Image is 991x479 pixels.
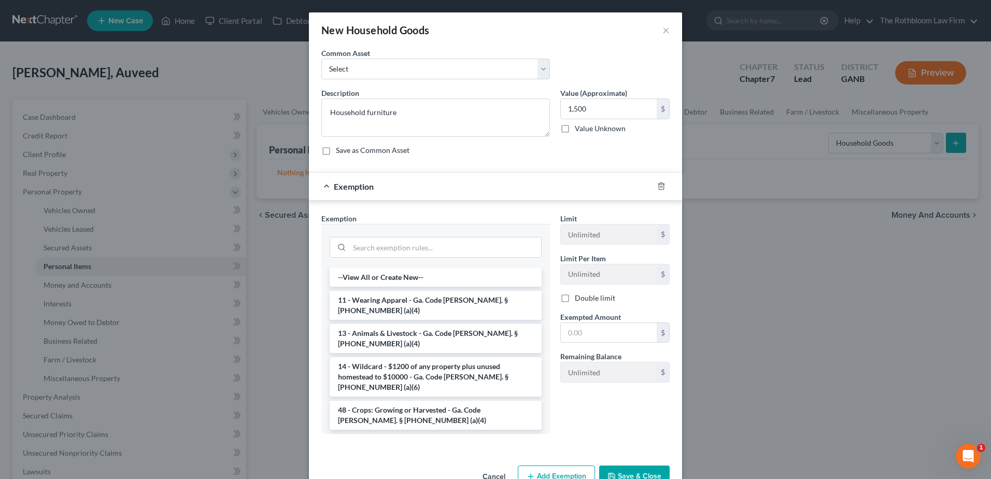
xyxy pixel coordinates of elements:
button: × [662,24,670,36]
div: $ [657,224,669,244]
span: 1 [977,444,985,452]
div: $ [657,362,669,382]
input: -- [561,264,657,284]
iframe: Intercom live chat [956,444,981,469]
span: Description [321,89,359,97]
label: Double limit [575,293,615,303]
span: Limit [560,214,577,223]
input: 0.00 [561,323,657,343]
label: Remaining Balance [560,351,621,362]
input: 0.00 [561,99,657,119]
span: Exemption [334,181,374,191]
span: Exempted Amount [560,313,621,321]
label: Common Asset [321,48,370,59]
label: Save as Common Asset [336,145,409,156]
div: $ [657,264,669,284]
li: 13 - Animals & Livestock - Ga. Code [PERSON_NAME]. § [PHONE_NUMBER] (a)(4) [330,324,542,353]
label: Value (Approximate) [560,88,627,98]
div: New Household Goods [321,23,430,37]
li: 48 - Crops: Growing or Harvested - Ga. Code [PERSON_NAME]. § [PHONE_NUMBER] (a)(4) [330,401,542,430]
li: 14 - Wildcard - $1200 of any property plus unused homestead to $10000 - Ga. Code [PERSON_NAME]. §... [330,357,542,397]
input: -- [561,362,657,382]
input: -- [561,224,657,244]
div: $ [657,323,669,343]
span: Exemption [321,214,357,223]
label: Limit Per Item [560,253,606,264]
div: $ [657,99,669,119]
li: 11 - Wearing Apparel - Ga. Code [PERSON_NAME]. § [PHONE_NUMBER] (a)(4) [330,291,542,320]
input: Search exemption rules... [349,237,541,257]
li: --View All or Create New-- [330,268,542,287]
label: Value Unknown [575,123,626,134]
